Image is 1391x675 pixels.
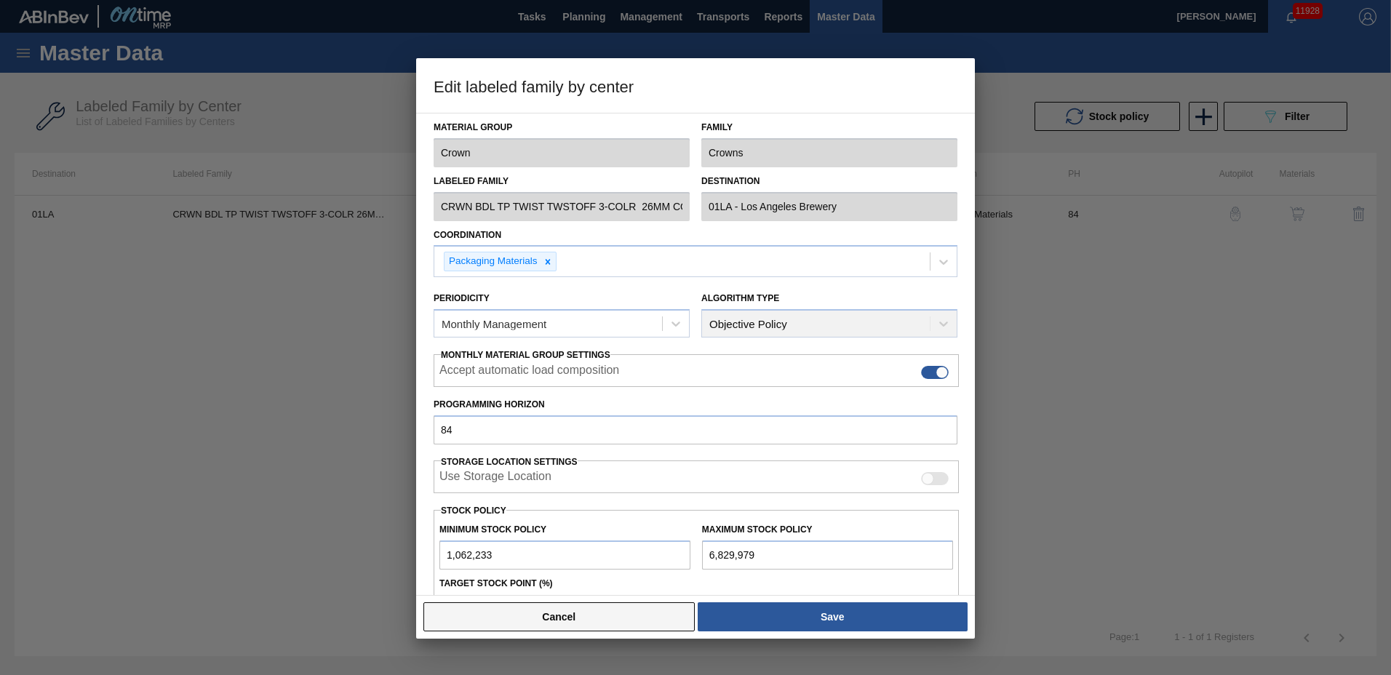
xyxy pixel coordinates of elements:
label: When enabled, the system will display stocks from different storage locations. [439,470,551,487]
label: Labeled Family [434,171,690,192]
label: Coordination [434,230,501,240]
div: Packaging Materials [445,252,540,271]
label: Minimum Stock Policy [439,524,546,535]
label: Algorithm Type [701,293,779,303]
label: Stock Policy [441,506,506,516]
label: Destination [701,171,957,192]
button: Cancel [423,602,695,631]
div: Monthly Management [442,318,546,330]
label: Maximum Stock Policy [702,524,813,535]
label: Target Stock Point (%) [439,578,553,588]
label: Material Group [434,117,690,138]
span: Monthly Material Group Settings [441,350,610,360]
label: Family [701,117,957,138]
label: Programming Horizon [434,394,957,415]
h3: Edit labeled family by center [416,58,975,113]
label: Periodicity [434,293,490,303]
button: Save [698,602,968,631]
label: Accept automatic load composition [439,364,619,381]
span: Storage Location Settings [441,457,578,467]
